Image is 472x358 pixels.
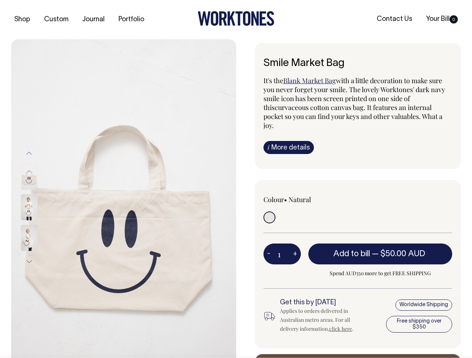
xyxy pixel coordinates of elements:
a: Your Bill0 [423,13,461,25]
span: — [372,250,427,258]
span: i [268,143,269,151]
a: Custom [41,13,71,26]
a: click here [329,325,352,332]
img: Smile Market Bag [21,164,38,190]
button: + [289,246,301,261]
a: Contact Us [374,13,415,25]
span: Add to bill [333,250,370,258]
label: Natural [289,195,311,204]
img: Smile Market Bag [21,194,38,220]
a: iMore details [263,141,314,154]
a: Blank Market Bag [283,76,336,85]
div: Colour [263,195,339,204]
h6: Smile Market Bag [263,58,453,69]
span: 0 [450,15,458,23]
p: It's the with a little decoration to make sure you never forget your smile. The lovely Worktones'... [263,76,453,130]
div: Applies to orders delivered in Australian metro areas. For all delivery information, . [280,307,366,333]
button: - [263,246,274,261]
button: Previous [24,145,35,161]
a: Shop [11,13,33,26]
a: Portfolio [115,13,147,26]
span: curvaceous cotton canvas bag. It features an internal pocket so you can find your keys and other ... [263,103,442,130]
h6: Get this by [DATE] [280,299,366,307]
button: Next [24,253,35,270]
img: Smile Market Bag [21,225,38,251]
span: $50.00 AUD [380,250,425,258]
a: Journal [79,13,108,26]
button: Add to bill —$50.00 AUD [308,244,453,264]
span: Spend AUD350 more to get FREE SHIPPING [308,269,453,278]
span: • [284,195,287,204]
